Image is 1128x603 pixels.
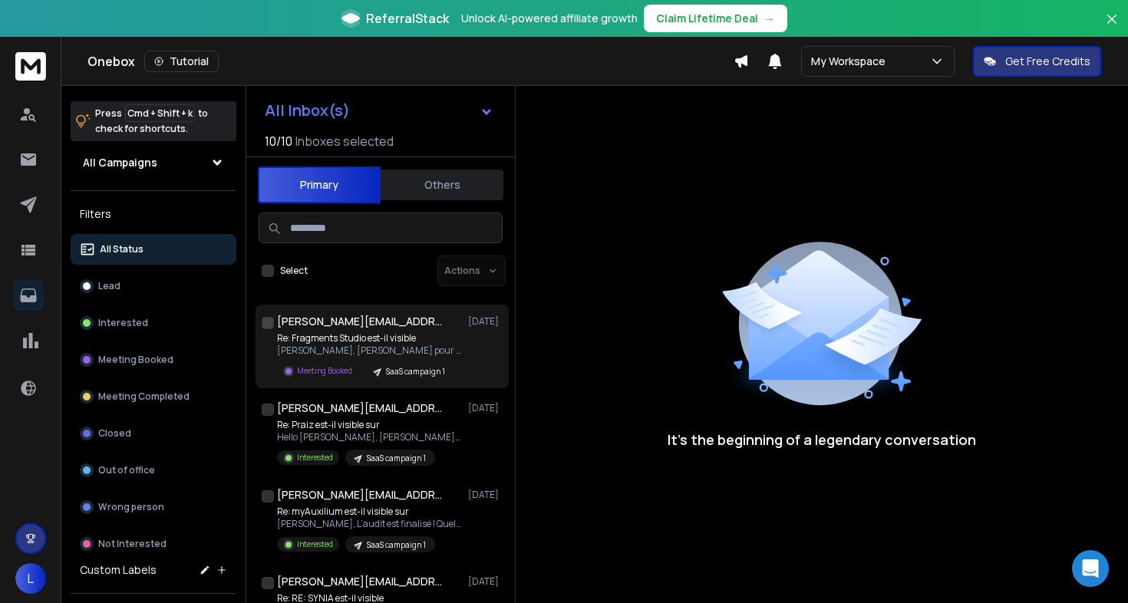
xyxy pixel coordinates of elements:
[71,271,236,301] button: Lead
[277,487,446,502] h1: [PERSON_NAME][EMAIL_ADDRESS][PERSON_NAME]
[71,147,236,178] button: All Campaigns
[973,46,1101,77] button: Get Free Credits
[71,492,236,522] button: Wrong person
[144,51,219,72] button: Tutorial
[98,317,148,329] p: Interested
[98,427,131,440] p: Closed
[252,95,506,126] button: All Inbox(s)
[98,390,190,403] p: Meeting Completed
[15,563,46,594] button: L
[83,155,157,170] h1: All Campaigns
[381,168,503,202] button: Others
[277,518,461,530] p: [PERSON_NAME], L’audit est finalisé ! Quelles
[98,354,173,366] p: Meeting Booked
[71,308,236,338] button: Interested
[71,234,236,265] button: All Status
[461,11,638,26] p: Unlock AI-powered affiliate growth
[98,538,167,550] p: Not Interested
[468,489,503,501] p: [DATE]
[277,344,461,357] p: [PERSON_NAME], [PERSON_NAME] pour ton message, Je
[764,11,775,26] span: →
[71,418,236,449] button: Closed
[80,562,157,578] h3: Custom Labels
[277,506,461,518] p: Re: myAuxilium est-il visible sur
[1102,9,1122,46] button: Close banner
[297,452,333,463] p: Interested
[125,104,195,122] span: Cmd + Shift + k
[277,314,446,329] h1: [PERSON_NAME][EMAIL_ADDRESS][DOMAIN_NAME]
[98,280,120,292] p: Lead
[98,464,155,476] p: Out of office
[1005,54,1090,69] p: Get Free Credits
[366,9,449,28] span: ReferralStack
[98,501,164,513] p: Wrong person
[100,243,143,255] p: All Status
[71,344,236,375] button: Meeting Booked
[1072,550,1109,587] div: Open Intercom Messenger
[468,402,503,414] p: [DATE]
[258,166,381,203] button: Primary
[277,419,461,431] p: Re: Praiz est-il visible sur
[367,453,426,464] p: SaaS campaign 1
[468,315,503,328] p: [DATE]
[277,574,446,589] h1: [PERSON_NAME][EMAIL_ADDRESS][PERSON_NAME][DOMAIN_NAME]
[71,381,236,412] button: Meeting Completed
[811,54,892,69] p: My Workspace
[295,132,394,150] h3: Inboxes selected
[71,455,236,486] button: Out of office
[280,265,308,277] label: Select
[468,575,503,588] p: [DATE]
[386,366,445,377] p: SaaS campaign 1
[87,51,734,72] div: Onebox
[265,132,292,150] span: 10 / 10
[297,539,333,550] p: Interested
[265,103,350,118] h1: All Inbox(s)
[277,400,446,416] h1: [PERSON_NAME][EMAIL_ADDRESS][DOMAIN_NAME]
[71,203,236,225] h3: Filters
[668,429,976,450] p: It’s the beginning of a legendary conversation
[644,5,787,32] button: Claim Lifetime Deal→
[71,529,236,559] button: Not Interested
[95,106,208,137] p: Press to check for shortcuts.
[277,431,461,443] p: Hello [PERSON_NAME], [PERSON_NAME] de réserver
[297,365,352,377] p: Meeting Booked
[277,332,461,344] p: Re: Fragments Studio est-il visible
[367,539,426,551] p: SaaS campaign 1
